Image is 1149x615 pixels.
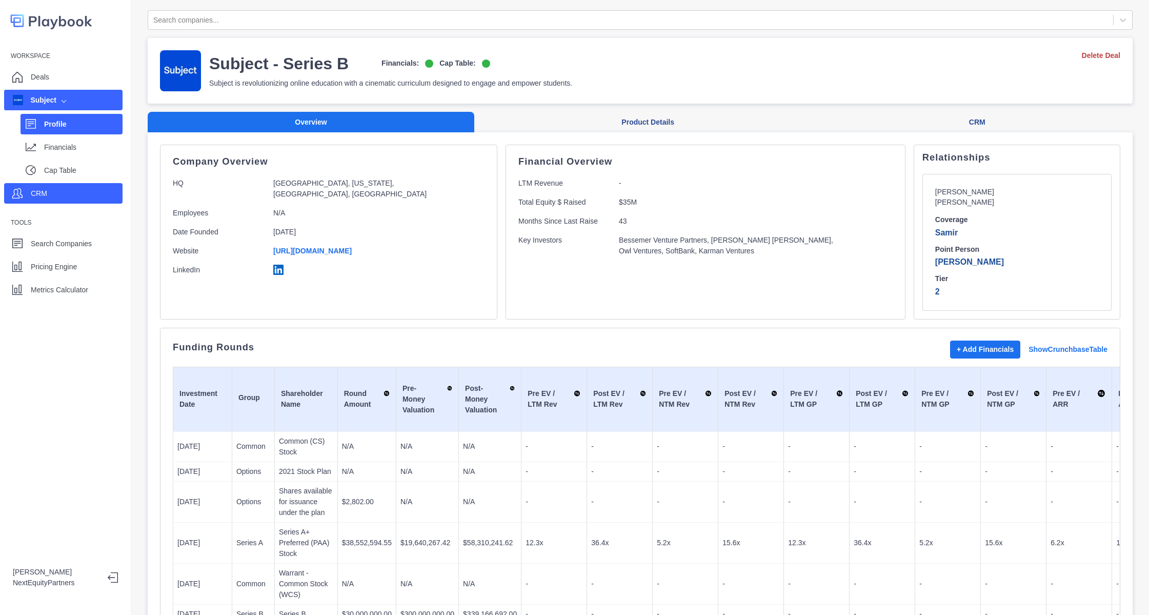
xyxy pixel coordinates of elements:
[528,388,580,410] div: Pre EV / LTM Rev
[400,441,454,452] p: N/A
[177,466,228,477] p: [DATE]
[381,58,419,69] p: Financials:
[619,235,843,256] p: Bessemer Venture Partners, [PERSON_NAME] [PERSON_NAME], Owl Ventures, SoftBank, Karman Ventures
[177,497,228,507] p: [DATE]
[13,95,56,106] div: Subject
[463,579,517,589] p: N/A
[821,112,1133,133] button: CRM
[526,466,582,477] p: -
[173,178,265,200] p: HQ
[384,388,390,399] img: Sort
[526,538,582,548] p: 12.3x
[935,256,1099,268] p: [PERSON_NAME]
[856,388,909,410] div: Post EV / LTM GP
[236,441,270,452] p: Common
[854,466,911,477] p: -
[463,466,517,477] p: N/A
[657,579,714,589] p: -
[510,383,515,393] img: Sort
[985,441,1042,452] p: -
[985,466,1042,477] p: -
[1051,441,1107,452] p: -
[447,383,452,393] img: Sort
[173,343,254,351] p: Funding Rounds
[1051,579,1107,589] p: -
[854,497,911,507] p: -
[950,341,1020,359] button: + Add Financials
[31,239,92,249] p: Search Companies
[854,538,911,548] p: 36.4x
[771,388,777,399] img: Sort
[44,119,123,130] p: Profile
[619,178,843,189] p: -
[985,538,1042,548] p: 15.6x
[619,197,843,208] p: $35M
[518,235,611,256] p: Key Investors
[722,497,779,507] p: -
[705,388,712,399] img: Sort
[854,579,911,589] p: -
[526,579,582,589] p: -
[591,497,648,507] p: -
[465,383,515,415] div: Post-Money Valuation
[836,388,843,399] img: Sort
[463,441,517,452] p: N/A
[518,216,611,227] p: Months Since Last Raise
[44,165,123,176] p: Cap Table
[173,208,265,219] p: Employees
[640,388,646,399] img: Sort
[1053,388,1105,410] div: Pre EV / ARR
[985,497,1042,507] p: -
[273,178,460,200] p: [GEOGRAPHIC_DATA], [US_STATE], [GEOGRAPHIC_DATA], [GEOGRAPHIC_DATA]
[279,436,333,458] p: Common (CS) Stock
[273,247,352,255] a: [URL][DOMAIN_NAME]
[518,178,611,189] p: LTM Revenue
[591,579,648,589] p: -
[173,157,485,166] p: Company Overview
[788,538,845,548] p: 12.3x
[919,441,976,452] p: -
[935,227,1099,239] p: Samir
[1082,50,1120,61] a: Delete Deal
[273,265,284,275] img: linkedin-logo
[935,187,1027,207] p: [PERSON_NAME] [PERSON_NAME]
[279,527,333,559] p: Series A+ Preferred (PAA) Stock
[31,72,49,83] p: Deals
[279,486,333,518] p: Shares available for issuance under the plan
[173,246,265,256] p: Website
[236,497,270,507] p: Options
[1097,388,1105,399] img: Sort
[342,579,392,589] p: N/A
[935,245,1099,254] h6: Point Person
[273,208,460,219] p: N/A
[439,58,476,69] p: Cap Table:
[788,579,845,589] p: -
[279,568,333,600] p: Warrant - Common Stock (WCS)
[10,10,92,31] img: logo-colored
[591,441,648,452] p: -
[935,286,1099,298] p: 2
[919,466,976,477] p: -
[1051,538,1107,548] p: 6.2x
[657,441,714,452] p: -
[13,95,23,105] img: company image
[342,497,392,507] p: $2,802.00
[657,538,714,548] p: 5.2x
[518,197,611,208] p: Total Equity $ Raised
[902,388,909,399] img: Sort
[919,579,976,589] p: -
[279,466,333,477] p: 2021 Stock Plan
[967,388,974,399] img: Sort
[921,388,974,410] div: Pre EV / NTM GP
[722,466,779,477] p: -
[619,216,843,227] p: 43
[574,388,580,399] img: Sort
[788,441,845,452] p: -
[935,215,1099,225] h6: Coverage
[177,441,228,452] p: [DATE]
[463,497,517,507] p: N/A
[342,538,392,548] p: $38,552,594.55
[659,388,712,410] div: Pre EV / NTM Rev
[425,59,433,68] img: on-logo
[518,157,893,166] p: Financial Overview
